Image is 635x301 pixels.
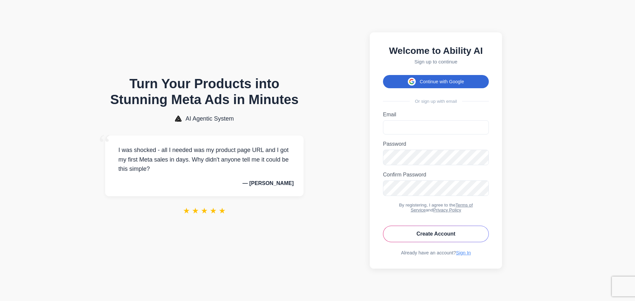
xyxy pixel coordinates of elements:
[210,206,217,215] span: ★
[186,115,234,122] span: AI Agentic System
[175,116,182,122] img: AI Agentic System Logo
[433,207,461,212] a: Privacy Policy
[115,145,294,174] p: I was shocked - all I needed was my product page URL and I got my first Meta sales in days. Why d...
[219,206,226,215] span: ★
[99,129,110,159] span: “
[183,206,190,215] span: ★
[411,203,473,212] a: Terms of Service
[383,203,489,212] div: By registering, I agree to the and
[105,76,304,107] h1: Turn Your Products into Stunning Meta Ads in Minutes
[383,141,489,147] label: Password
[115,180,294,186] p: — [PERSON_NAME]
[201,206,208,215] span: ★
[383,99,489,104] div: Or sign up with email
[383,226,489,242] button: Create Account
[383,112,489,118] label: Email
[383,59,489,64] p: Sign up to continue
[383,172,489,178] label: Confirm Password
[383,75,489,88] button: Continue with Google
[383,250,489,255] div: Already have an account?
[192,206,199,215] span: ★
[456,250,471,255] a: Sign In
[383,46,489,56] h2: Welcome to Ability AI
